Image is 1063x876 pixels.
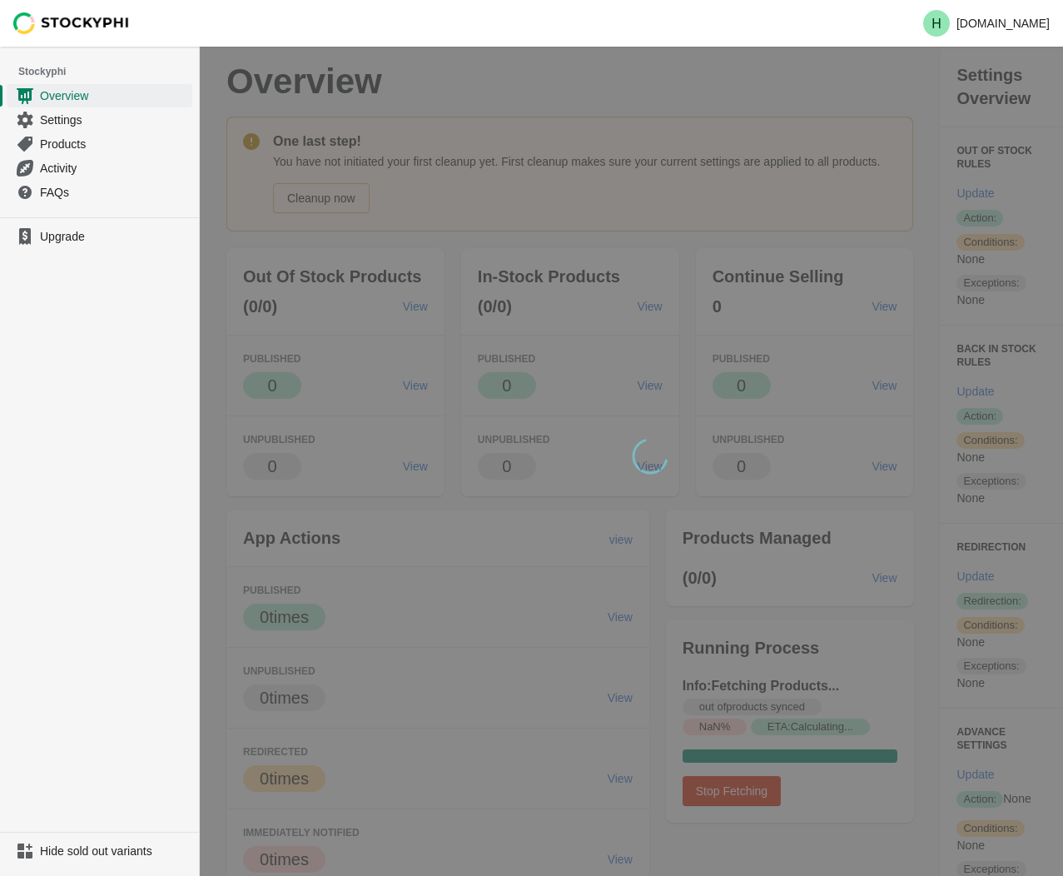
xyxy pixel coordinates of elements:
a: Upgrade [7,225,192,248]
a: Hide sold out variants [7,839,192,863]
a: Settings [7,107,192,132]
span: FAQs [40,184,189,201]
a: FAQs [7,180,192,204]
button: Avatar with initials H[DOMAIN_NAME] [916,7,1056,40]
span: Products [40,136,189,152]
text: H [931,17,941,31]
span: Overview [40,87,189,104]
p: [DOMAIN_NAME] [956,17,1050,30]
a: Activity [7,156,192,180]
span: Hide sold out variants [40,843,189,859]
span: Settings [40,112,189,128]
span: Upgrade [40,228,189,245]
img: Stockyphi [13,12,130,34]
span: Avatar with initials H [923,10,950,37]
span: Activity [40,160,189,177]
a: Products [7,132,192,156]
a: Overview [7,83,192,107]
span: Stockyphi [18,63,199,80]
